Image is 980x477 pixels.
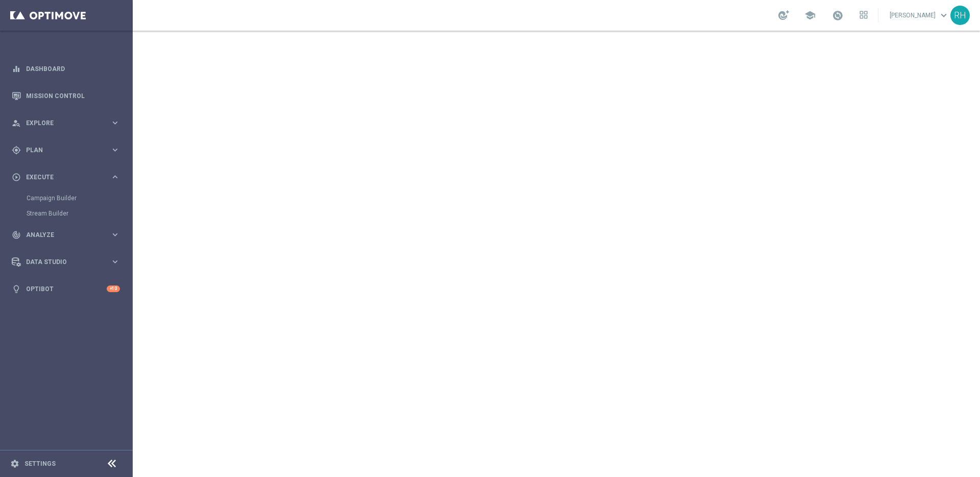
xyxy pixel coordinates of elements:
[24,461,56,467] a: Settings
[938,10,949,21] span: keyboard_arrow_down
[12,173,21,182] i: play_circle_outline
[27,206,132,221] div: Stream Builder
[889,8,950,23] a: [PERSON_NAME]keyboard_arrow_down
[26,232,110,238] span: Analyze
[26,55,120,82] a: Dashboard
[27,209,106,218] a: Stream Builder
[110,172,120,182] i: keyboard_arrow_right
[26,82,120,109] a: Mission Control
[11,173,120,181] button: play_circle_outline Execute keyboard_arrow_right
[107,285,120,292] div: +10
[11,285,120,293] button: lightbulb Optibot +10
[110,145,120,155] i: keyboard_arrow_right
[11,231,120,239] button: track_changes Analyze keyboard_arrow_right
[110,257,120,267] i: keyboard_arrow_right
[12,146,21,155] i: gps_fixed
[12,230,21,240] i: track_changes
[12,146,110,155] div: Plan
[110,230,120,240] i: keyboard_arrow_right
[11,258,120,266] button: Data Studio keyboard_arrow_right
[804,10,816,21] span: school
[10,459,19,468] i: settings
[950,6,970,25] div: RH
[11,119,120,127] button: person_search Explore keyboard_arrow_right
[12,82,120,109] div: Mission Control
[11,146,120,154] button: gps_fixed Plan keyboard_arrow_right
[12,275,120,302] div: Optibot
[12,284,21,294] i: lightbulb
[12,173,110,182] div: Execute
[12,257,110,267] div: Data Studio
[12,118,21,128] i: person_search
[12,55,120,82] div: Dashboard
[26,275,107,302] a: Optibot
[12,118,110,128] div: Explore
[26,120,110,126] span: Explore
[110,118,120,128] i: keyboard_arrow_right
[27,194,106,202] a: Campaign Builder
[12,230,110,240] div: Analyze
[26,147,110,153] span: Plan
[11,92,120,100] button: Mission Control
[26,174,110,180] span: Execute
[27,190,132,206] div: Campaign Builder
[12,64,21,74] i: equalizer
[26,259,110,265] span: Data Studio
[11,65,120,73] button: equalizer Dashboard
